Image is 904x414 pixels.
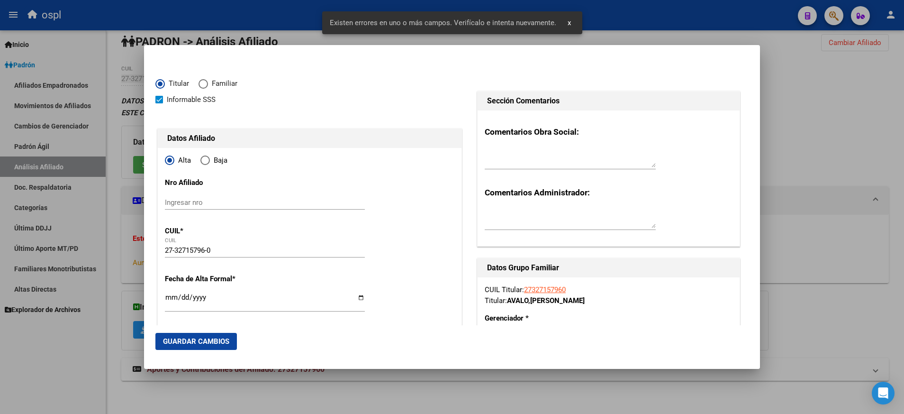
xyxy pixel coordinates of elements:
[165,78,189,89] span: Titular
[208,78,237,89] span: Familiar
[165,226,252,237] p: CUIL
[507,296,585,305] strong: AVALO [PERSON_NAME]
[487,95,730,107] h1: Sección Comentarios
[568,18,571,27] span: x
[174,155,191,166] span: Alta
[155,82,247,90] mat-radio-group: Elija una opción
[210,155,227,166] span: Baja
[485,126,732,138] h3: Comentarios Obra Social:
[155,333,237,350] button: Guardar Cambios
[560,14,579,31] button: x
[485,285,732,306] div: CUIL Titular: Titular:
[485,313,559,324] p: Gerenciador *
[485,186,732,199] h3: Comentarios Administrador:
[165,158,237,166] mat-radio-group: Elija una opción
[528,296,530,305] span: ,
[167,133,452,144] h1: Datos Afiliado
[167,94,216,105] span: Informable SSS
[165,177,252,188] p: Nro Afiliado
[524,285,566,294] a: 27327157960
[163,337,229,346] span: Guardar Cambios
[487,262,730,274] h1: Datos Grupo Familiar
[330,18,556,28] span: Existen errores en uno o más campos. Verifícalo e intenta nuevamente.
[872,382,895,405] div: Open Intercom Messenger
[165,274,252,285] p: Fecha de Alta Formal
